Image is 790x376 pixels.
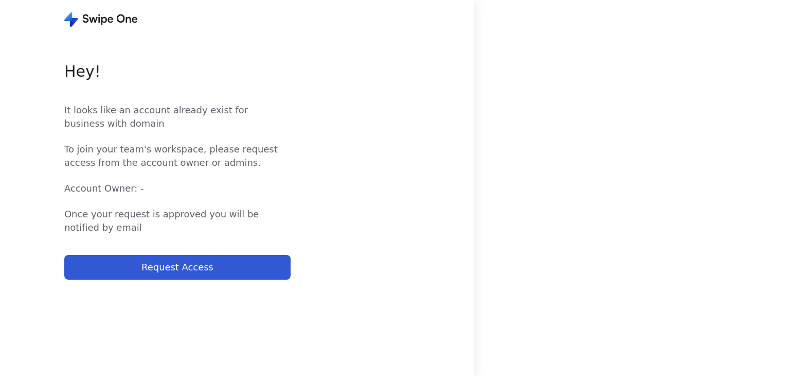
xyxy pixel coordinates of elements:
span: Once your request is approved you will be notified by email [64,208,291,234]
span: Hey ! [64,60,291,83]
span: - [140,183,143,194]
span: To join your team's workspace, please request access from the account owner or admins. [64,143,291,169]
button: Request Access [64,255,291,280]
span: Account Owner: [64,182,291,195]
span: It looks like an account already exist for business with domain [64,104,291,130]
